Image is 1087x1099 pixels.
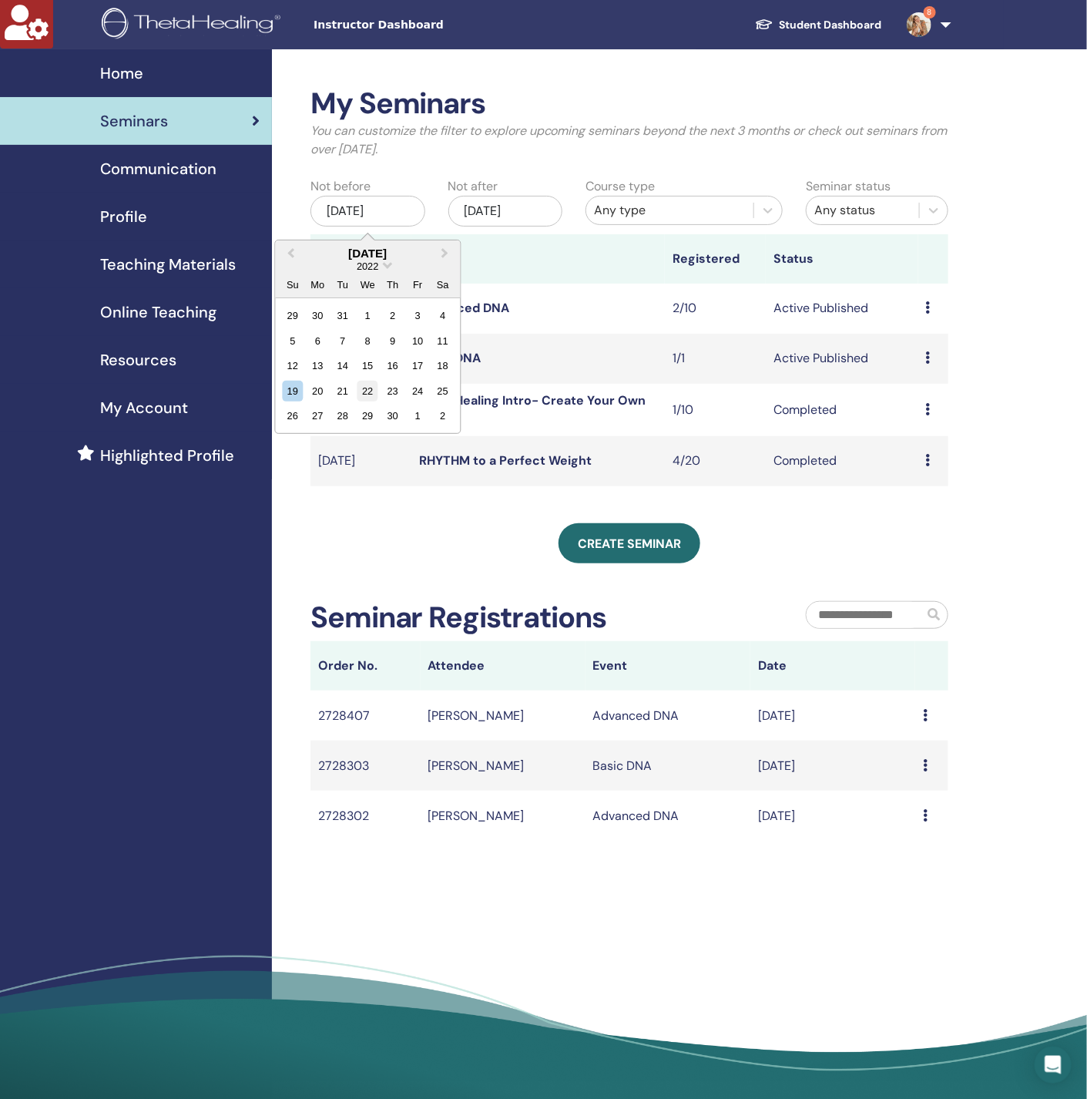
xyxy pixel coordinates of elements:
td: 1/1 [665,334,766,384]
a: RHYTHM to a Perfect Weight [419,452,592,469]
span: Communication [100,157,216,180]
div: Choose Sunday, June 26th, 2022 [282,405,303,426]
span: Highlighted Profile [100,444,234,467]
th: Attendee [421,641,585,691]
div: Mo [307,274,328,295]
div: Choose Saturday, June 11th, 2022 [432,331,453,351]
div: Any status [814,201,911,220]
span: 2022 [357,260,378,272]
div: Choose Friday, July 1st, 2022 [408,405,428,426]
span: Seminars [100,109,168,133]
td: [DATE] [310,436,411,486]
div: Open Intercom Messenger [1035,1047,1072,1084]
div: Choose Sunday, June 12th, 2022 [282,355,303,376]
div: Th [382,274,403,295]
img: default.jpg [907,12,931,37]
td: Active Published [766,284,918,334]
span: Home [100,62,143,85]
div: Choose Wednesday, June 8th, 2022 [357,331,378,351]
div: Choose Thursday, June 30th, 2022 [382,405,403,426]
div: [DATE] [310,196,425,227]
th: Status [766,234,918,284]
td: Basic DNA [585,741,750,791]
div: Choose Thursday, June 23rd, 2022 [382,381,403,402]
button: Previous Month [277,242,301,267]
td: 4/20 [665,436,766,486]
div: Choose Tuesday, June 14th, 2022 [332,355,353,376]
div: Sa [432,274,453,295]
td: Active Published [766,334,918,384]
td: 2728303 [310,741,421,791]
a: Advanced DNA [419,300,509,316]
div: Fr [408,274,428,295]
td: Advanced DNA [585,791,750,841]
img: graduation-cap-white.svg [755,18,773,31]
td: Advanced DNA [585,691,750,741]
div: Choose Thursday, June 2nd, 2022 [382,305,403,326]
span: Resources [100,348,176,371]
div: Choose Sunday, June 5th, 2022 [282,331,303,351]
td: Completed [766,384,918,436]
div: Choose Monday, June 13th, 2022 [307,355,328,376]
div: Tu [332,274,353,295]
div: Choose Sunday, May 29th, 2022 [282,305,303,326]
div: Choose Monday, May 30th, 2022 [307,305,328,326]
span: Profile [100,205,147,228]
div: Choose Wednesday, June 1st, 2022 [357,305,378,326]
div: Choose Tuesday, June 28th, 2022 [332,405,353,426]
td: Completed [766,436,918,486]
td: [PERSON_NAME] [421,691,585,741]
div: Choose Tuesday, June 21st, 2022 [332,381,353,402]
div: Month June, 2022 [280,303,455,428]
div: Choose Monday, June 20th, 2022 [307,381,328,402]
a: Student Dashboard [743,11,894,39]
div: [DATE] [275,247,460,260]
div: Choose Saturday, June 4th, 2022 [432,305,453,326]
span: Create seminar [578,536,681,552]
div: We [357,274,378,295]
div: Choose Friday, June 10th, 2022 [408,331,428,351]
div: [DATE] [448,196,563,227]
th: Date [750,641,915,691]
th: Registered [665,234,766,284]
div: Choose Thursday, June 16th, 2022 [382,355,403,376]
div: Su [282,274,303,295]
td: 1/10 [665,384,766,436]
td: 2728302 [310,791,421,841]
td: [DATE] [750,741,915,791]
div: Choose Friday, June 17th, 2022 [408,355,428,376]
div: Choose Tuesday, June 7th, 2022 [332,331,353,351]
img: logo.png [102,8,286,42]
a: Create seminar [559,523,700,563]
div: Choose Saturday, June 25th, 2022 [432,381,453,402]
div: Choose Monday, June 6th, 2022 [307,331,328,351]
div: Choose Wednesday, June 29th, 2022 [357,405,378,426]
th: Event [585,641,750,691]
div: Choose Friday, June 24th, 2022 [408,381,428,402]
div: Choose Friday, June 3rd, 2022 [408,305,428,326]
td: [DATE] [750,791,915,841]
td: 2/10 [665,284,766,334]
th: Order No. [310,641,421,691]
label: Not before [310,177,371,196]
span: Instructor Dashboard [314,17,545,33]
div: Choose Wednesday, June 15th, 2022 [357,355,378,376]
div: Choose Tuesday, May 31st, 2022 [332,305,353,326]
div: Choose Saturday, July 2nd, 2022 [432,405,453,426]
div: Choose Sunday, June 19th, 2022 [282,381,303,402]
td: 2728407 [310,691,421,741]
th: Seminar [310,234,411,284]
span: Teaching Materials [100,253,236,276]
label: Seminar status [806,177,891,196]
h2: My Seminars [310,86,948,122]
label: Not after [448,177,498,196]
div: Any type [594,201,746,220]
span: 8 [924,6,936,18]
a: ThetaHealing Intro- Create Your Own Reality [419,392,646,427]
td: [PERSON_NAME] [421,741,585,791]
div: Choose Date [274,240,461,435]
div: Choose Saturday, June 18th, 2022 [432,355,453,376]
span: Online Teaching [100,301,216,324]
td: [DATE] [750,691,915,741]
h2: Seminar Registrations [310,600,607,636]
